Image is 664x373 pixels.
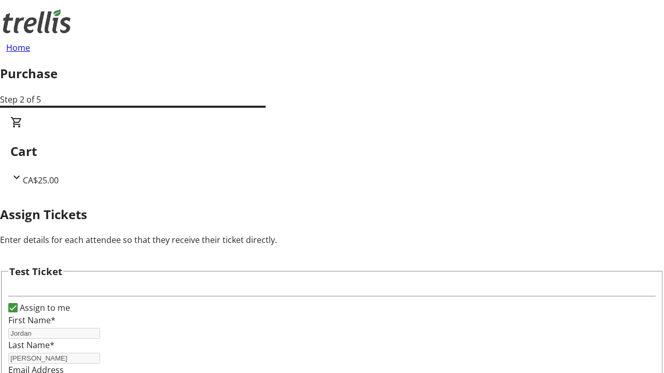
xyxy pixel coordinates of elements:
[10,142,654,161] h2: Cart
[8,314,56,326] label: First Name*
[8,339,54,351] label: Last Name*
[23,175,59,186] span: CA$25.00
[9,264,62,279] h3: Test Ticket
[18,302,70,314] label: Assign to me
[10,116,654,187] div: CartCA$25.00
